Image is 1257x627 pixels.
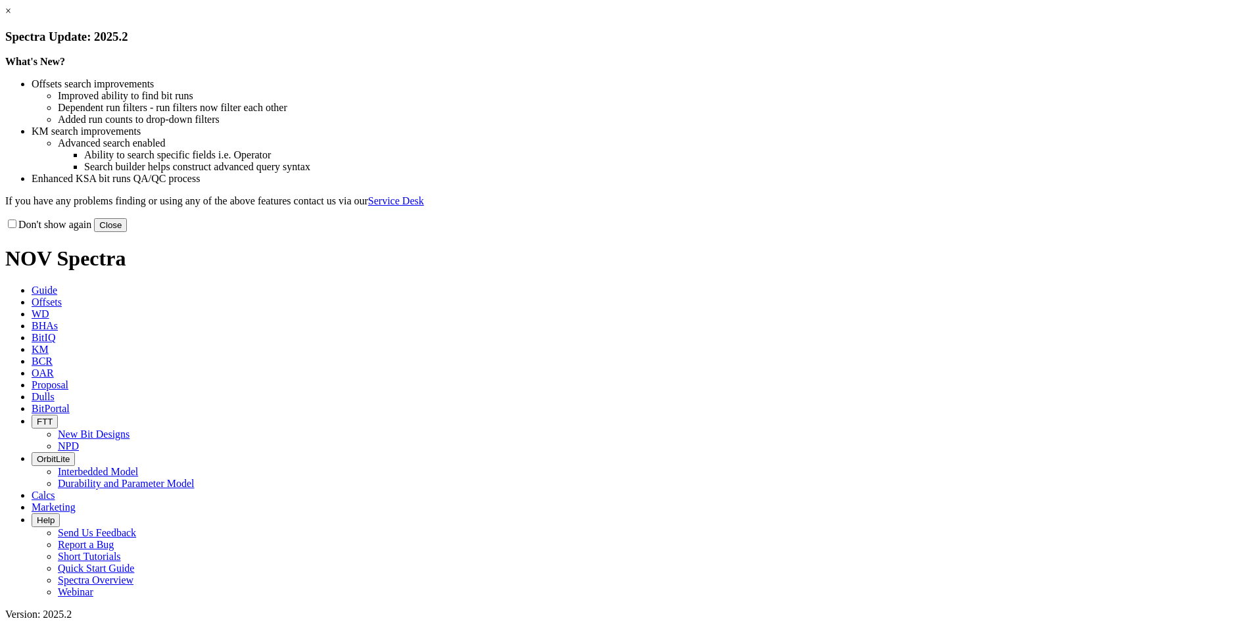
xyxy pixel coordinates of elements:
span: BitIQ [32,332,55,343]
span: BCR [32,356,53,367]
a: Durability and Parameter Model [58,478,195,489]
h3: Spectra Update: 2025.2 [5,30,1252,44]
span: BHAs [32,320,58,331]
li: Search builder helps construct advanced query syntax [84,161,1252,173]
div: Version: 2025.2 [5,609,1252,620]
label: Don't show again [5,219,91,230]
strong: What's New? [5,56,65,67]
span: Marketing [32,501,76,513]
span: OrbitLite [37,454,70,464]
span: Guide [32,285,57,296]
span: Proposal [32,379,68,390]
a: Short Tutorials [58,551,121,562]
a: Spectra Overview [58,574,133,586]
a: New Bit Designs [58,429,130,440]
span: FTT [37,417,53,427]
a: Service Desk [368,195,424,206]
span: BitPortal [32,403,70,414]
li: Ability to search specific fields i.e. Operator [84,149,1252,161]
p: If you have any problems finding or using any of the above features contact us via our [5,195,1252,207]
span: WD [32,308,49,319]
li: KM search improvements [32,126,1252,137]
li: Added run counts to drop-down filters [58,114,1252,126]
span: KM [32,344,49,355]
li: Dependent run filters - run filters now filter each other [58,102,1252,114]
span: Offsets [32,296,62,308]
a: Webinar [58,586,93,597]
span: Calcs [32,490,55,501]
a: Report a Bug [58,539,114,550]
li: Offsets search improvements [32,78,1252,90]
li: Enhanced KSA bit runs QA/QC process [32,173,1252,185]
h1: NOV Spectra [5,246,1252,271]
span: Dulls [32,391,55,402]
span: Help [37,515,55,525]
li: Improved ability to find bit runs [58,90,1252,102]
input: Don't show again [8,220,16,228]
span: OAR [32,367,54,379]
li: Advanced search enabled [58,137,1252,149]
a: Quick Start Guide [58,563,134,574]
a: Interbedded Model [58,466,138,477]
button: Close [94,218,127,232]
a: Send Us Feedback [58,527,136,538]
a: × [5,5,11,16]
a: NPD [58,440,79,452]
